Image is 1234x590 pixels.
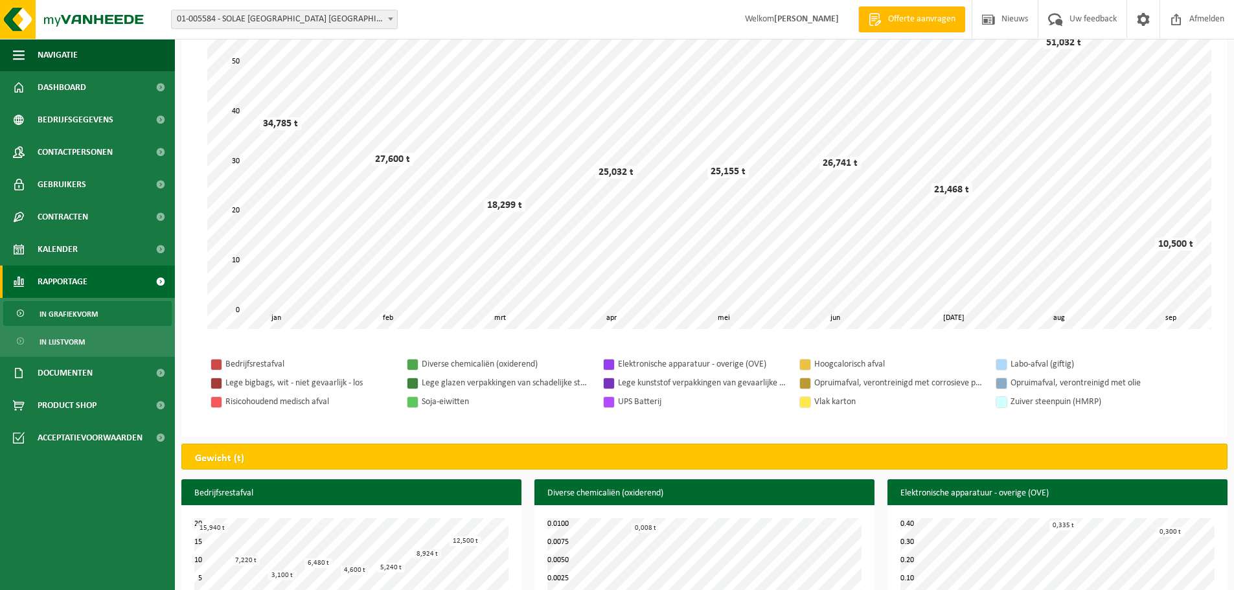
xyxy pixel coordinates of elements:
[260,117,301,130] div: 34,785 t
[1156,527,1184,537] div: 0,300 t
[38,39,78,71] span: Navigatie
[304,558,332,568] div: 6,480 t
[814,394,983,410] div: Vlak karton
[268,571,296,580] div: 3,100 t
[341,565,369,575] div: 4,600 t
[225,394,394,410] div: Risicohoudend medisch afval
[887,479,1228,508] h3: Elektronische apparatuur - overige (OVE)
[422,394,590,410] div: Soja-eiwitten
[38,71,86,104] span: Dashboard
[38,104,113,136] span: Bedrijfsgegevens
[1011,375,1179,391] div: Opruimafval, verontreinigd met olie
[422,375,590,391] div: Lege glazen verpakkingen van schadelijke stoffen
[858,6,965,32] a: Offerte aanvragen
[774,14,839,24] strong: [PERSON_NAME]
[422,356,590,372] div: Diverse chemicaliën (oxiderend)
[38,201,88,233] span: Contracten
[1049,521,1077,530] div: 0,335 t
[1011,356,1179,372] div: Labo-afval (giftig)
[3,329,172,354] a: In lijstvorm
[232,556,260,565] div: 7,220 t
[1011,394,1179,410] div: Zuiver steenpuin (HMRP)
[814,356,983,372] div: Hoogcalorisch afval
[40,302,98,326] span: In grafiekvorm
[225,356,394,372] div: Bedrijfsrestafval
[38,266,87,298] span: Rapportage
[38,233,78,266] span: Kalender
[618,375,786,391] div: Lege kunststof verpakkingen van gevaarlijke stoffen
[38,422,143,454] span: Acceptatievoorwaarden
[38,136,113,168] span: Contactpersonen
[632,523,659,533] div: 0,008 t
[618,356,786,372] div: Elektronische apparatuur - overige (OVE)
[38,357,93,389] span: Documenten
[534,479,874,508] h3: Diverse chemicaliën (oxiderend)
[377,563,405,573] div: 5,240 t
[814,375,983,391] div: Opruimafval, verontreinigd met corrosieve producten
[181,479,521,508] h3: Bedrijfsrestafval
[172,10,397,28] span: 01-005584 - SOLAE BELGIUM NV - IEPER
[40,330,85,354] span: In lijstvorm
[38,389,97,422] span: Product Shop
[450,536,481,546] div: 12,500 t
[38,168,86,201] span: Gebruikers
[413,549,441,559] div: 8,924 t
[1155,238,1196,251] div: 10,500 t
[225,375,394,391] div: Lege bigbags, wit - niet gevaarlijk - los
[1043,36,1084,49] div: 51,032 t
[3,301,172,326] a: In grafiekvorm
[618,394,786,410] div: UPS Batterij
[196,523,228,533] div: 15,940 t
[484,199,525,212] div: 18,299 t
[707,165,749,178] div: 25,155 t
[182,444,257,473] h2: Gewicht (t)
[885,13,959,26] span: Offerte aanvragen
[819,157,861,170] div: 26,741 t
[372,153,413,166] div: 27,600 t
[931,183,972,196] div: 21,468 t
[595,166,637,179] div: 25,032 t
[171,10,398,29] span: 01-005584 - SOLAE BELGIUM NV - IEPER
